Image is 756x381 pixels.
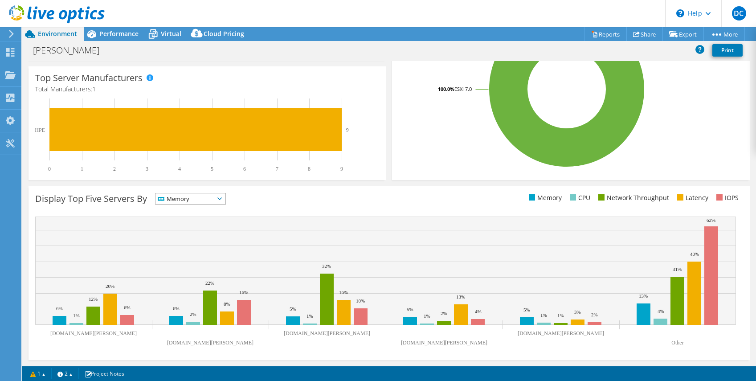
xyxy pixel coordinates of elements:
text: 9 [346,127,349,132]
text: 6% [124,305,131,310]
text: 2% [591,312,598,317]
h3: Top Server Manufacturers [35,73,143,83]
li: IOPS [714,193,739,203]
li: Network Throughput [596,193,669,203]
text: [DOMAIN_NAME][PERSON_NAME] [50,330,137,336]
text: 12% [89,296,98,302]
h1: [PERSON_NAME] [29,45,113,55]
text: 1 [81,166,83,172]
text: 2% [190,311,196,317]
text: [DOMAIN_NAME][PERSON_NAME] [284,330,370,336]
li: CPU [568,193,590,203]
a: Print [712,44,743,57]
tspan: ESXi 7.0 [454,86,472,92]
text: 3 [146,166,148,172]
span: DC [732,6,746,20]
text: 7 [276,166,278,172]
span: Environment [38,29,77,38]
svg: \n [676,9,684,17]
text: 62% [707,217,715,223]
text: 16% [339,290,348,295]
a: 2 [51,368,79,379]
text: 1% [424,313,430,319]
text: 5 [211,166,213,172]
text: 5% [523,307,530,312]
text: 2% [441,311,447,316]
span: 1 [92,85,96,93]
span: Cloud Pricing [204,29,244,38]
text: [DOMAIN_NAME][PERSON_NAME] [167,340,253,346]
text: [DOMAIN_NAME][PERSON_NAME] [518,330,604,336]
a: Reports [584,27,627,41]
text: 5% [407,307,413,312]
a: Project Notes [78,368,131,379]
text: 8% [224,301,230,307]
text: 1% [540,312,547,318]
text: 8 [308,166,311,172]
text: Other [671,340,683,346]
text: 20% [106,283,114,289]
text: 1% [73,313,80,318]
text: 1% [557,313,564,318]
a: More [703,27,745,41]
text: 6% [173,306,180,311]
text: 0 [48,166,51,172]
text: 4% [658,308,664,314]
text: 2 [113,166,116,172]
text: 4 [178,166,181,172]
text: 13% [639,293,648,299]
text: 32% [322,263,331,269]
a: Export [662,27,704,41]
span: Performance [99,29,139,38]
text: 13% [456,294,465,299]
text: 10% [356,298,365,303]
text: [DOMAIN_NAME][PERSON_NAME] [401,340,487,346]
tspan: 100.0% [438,86,454,92]
h4: Total Manufacturers: [35,84,379,94]
text: 6 [243,166,246,172]
text: 6% [56,306,63,311]
text: 16% [239,290,248,295]
span: Memory [155,193,214,204]
text: 40% [690,251,699,257]
a: 1 [24,368,52,379]
text: 4% [475,309,482,314]
text: 3% [574,309,581,315]
text: 5% [290,306,296,311]
text: 31% [673,266,682,272]
li: Latency [675,193,708,203]
text: 1% [306,313,313,319]
text: HPE [35,127,45,133]
span: Virtual [161,29,181,38]
li: Memory [527,193,562,203]
text: 9 [340,166,343,172]
text: 22% [205,280,214,286]
a: Share [626,27,663,41]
